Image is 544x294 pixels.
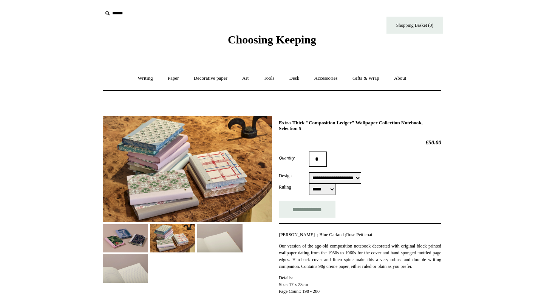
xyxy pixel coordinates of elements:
a: Art [235,68,255,88]
h2: £50.00 [279,139,441,146]
a: Desk [283,68,306,88]
a: About [387,68,413,88]
a: Gifts & Wrap [346,68,386,88]
img: Extra-Thick "Composition Ledger" Wallpaper Collection Notebook, Selection 5 [150,224,195,252]
img: Extra-Thick "Composition Ledger" Wallpaper Collection Notebook, Selection 5 [103,224,148,252]
label: Quantity [279,155,309,161]
img: Extra-Thick "Composition Ledger" Wallpaper Collection Notebook, Selection 5 [103,254,148,283]
a: Tools [257,68,281,88]
label: Ruling [279,184,309,190]
a: Accessories [308,68,345,88]
a: Decorative paper [187,68,234,88]
img: Extra-Thick "Composition Ledger" Wallpaper Collection Notebook, Selection 5 [103,116,272,222]
img: Extra-Thick "Composition Ledger" Wallpaper Collection Notebook, Selection 5 [197,224,243,252]
span: Choosing Keeping [228,33,316,46]
label: Design [279,172,309,179]
a: Shopping Basket (0) [386,17,443,34]
h1: Extra-Thick "Composition Ledger" Wallpaper Collection Notebook, Selection 5 [279,120,441,132]
a: Paper [161,68,186,88]
span: Details: [279,275,293,280]
a: Choosing Keeping [228,39,316,45]
span: Size: 17 x 23cm [279,282,308,287]
p: [PERSON_NAME] ; Blue Garland ; [279,231,441,238]
span: Page Count: 190 - 200 [279,289,320,294]
p: Our version of the age-old composition notebook decorated with original block printed wallpaper d... [279,243,441,270]
a: Writing [131,68,160,88]
span: Rose Petticoat [346,232,372,237]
